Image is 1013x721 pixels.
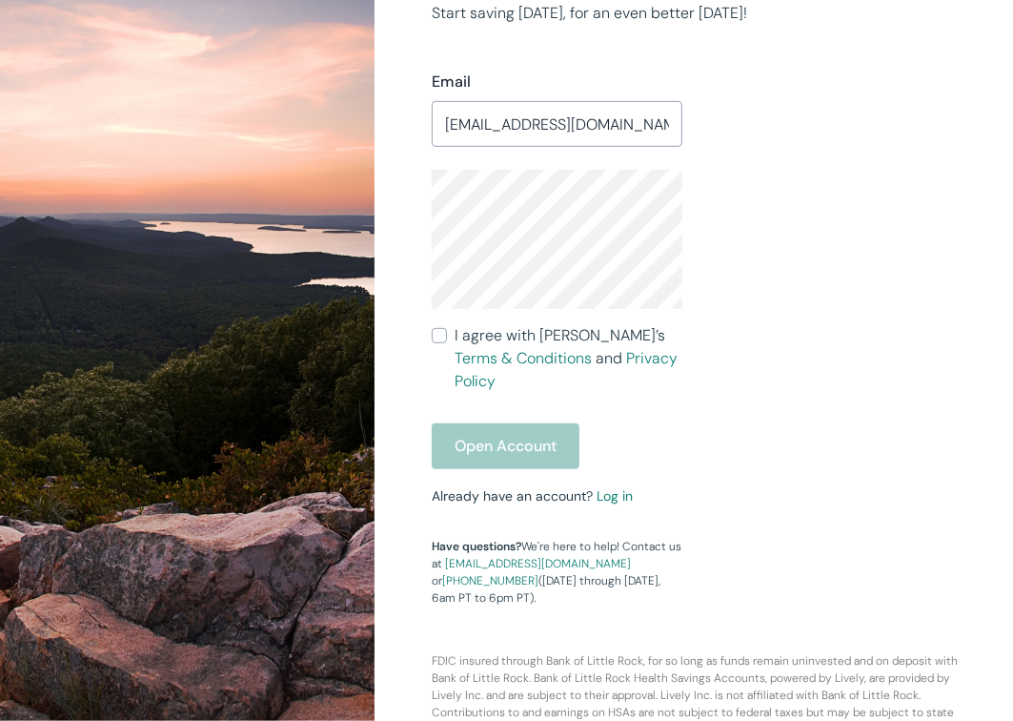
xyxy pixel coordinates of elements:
label: Email [432,71,471,93]
a: [EMAIL_ADDRESS][DOMAIN_NAME] [445,556,631,571]
p: We're here to help! Contact us at or ([DATE] through [DATE], 6am PT to 6pm PT). [432,538,682,607]
span: I agree with [PERSON_NAME]’s and [455,324,682,393]
p: Start saving [DATE], for an even better [DATE]! [432,2,773,25]
strong: Have questions? [432,539,521,554]
a: Terms & Conditions [455,348,592,368]
small: Already have an account? [432,487,633,505]
a: [PHONE_NUMBER] [442,573,538,588]
a: Log in [597,487,633,505]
